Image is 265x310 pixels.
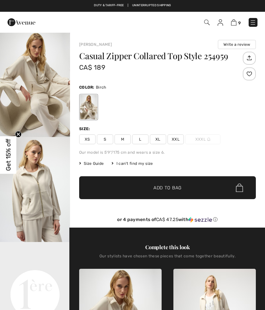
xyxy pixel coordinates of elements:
h1: Casual Zipper Collared Top Style 254959 [79,52,241,60]
button: Add to Bag [79,176,256,199]
span: Color: [79,85,95,90]
span: XXXL [185,134,221,144]
span: Birch [96,85,106,90]
div: or 4 payments ofCA$ 47.25withSezzle Click to learn more about Sezzle [79,217,256,225]
span: L [132,134,149,144]
a: 9 [231,18,241,26]
img: Sezzle [188,217,212,223]
img: Share [244,52,255,63]
a: [PERSON_NAME] [79,42,112,47]
div: Complete this look [79,243,256,251]
button: Close teaser [15,131,22,138]
button: Write a review [218,40,256,49]
img: Menu [250,19,256,26]
span: XXL [168,134,184,144]
div: Size: [79,126,92,132]
span: 9 [238,21,241,26]
span: Size Guide [79,161,104,166]
div: I can't find my size [112,161,153,166]
div: Our stylists have chosen these pieces that come together beautifully. [79,254,256,264]
span: Get 15% off [5,139,12,171]
img: Bag.svg [236,183,243,192]
img: Search [204,20,210,25]
img: 1ère Avenue [8,16,35,29]
span: S [97,134,113,144]
span: CA$ 47.25 [156,217,178,222]
span: XL [150,134,166,144]
span: CA$ 189 [79,63,105,71]
span: M [115,134,131,144]
span: XS [79,134,96,144]
img: ring-m.svg [207,138,210,141]
span: Add to Bag [153,184,182,191]
img: Shopping Bag [231,19,237,26]
div: Birch [80,95,97,119]
a: 1ère Avenue [8,19,35,25]
div: or 4 payments of with [79,217,256,223]
img: My Info [218,19,223,26]
div: Our model is 5'9"/175 cm and wears a size 6. [79,149,256,155]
